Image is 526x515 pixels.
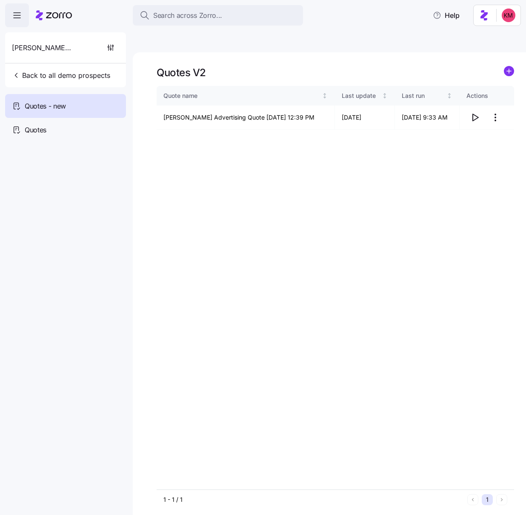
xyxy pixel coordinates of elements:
button: 1 [482,494,493,505]
h1: Quotes V2 [157,66,206,79]
a: add icon [504,66,514,79]
div: Not sorted [382,93,388,99]
div: Quote name [163,91,320,100]
div: Not sorted [322,93,328,99]
span: Search across Zorro... [153,10,222,21]
span: [PERSON_NAME] Advertising [12,43,73,53]
span: Back to all demo prospects [12,70,110,80]
td: [DATE] [335,106,395,130]
svg: add icon [504,66,514,76]
button: Search across Zorro... [133,5,303,26]
a: Quotes [5,118,126,142]
div: 1 - 1 / 1 [163,495,464,504]
img: 8fbd33f679504da1795a6676107ffb9e [502,9,515,22]
div: Not sorted [446,93,452,99]
td: [PERSON_NAME] Advertising Quote [DATE] 12:39 PM [157,106,335,130]
td: [DATE] 9:33 AM [395,106,460,130]
div: Last run [402,91,445,100]
span: Quotes - new [25,101,66,112]
div: Last update [342,91,380,100]
th: Quote nameNot sorted [157,86,335,106]
th: Last updateNot sorted [335,86,395,106]
th: Last runNot sorted [395,86,460,106]
button: Back to all demo prospects [9,67,114,84]
span: Help [433,10,460,20]
div: Actions [466,91,507,100]
button: Help [426,7,466,24]
button: Next page [496,494,507,505]
button: Previous page [467,494,478,505]
a: Quotes - new [5,94,126,118]
span: Quotes [25,125,46,135]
